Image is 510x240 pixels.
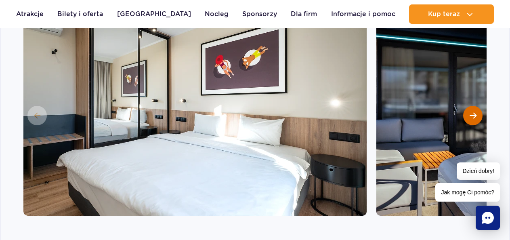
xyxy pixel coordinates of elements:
a: Bilety i oferta [57,4,103,24]
a: Sponsorzy [242,4,277,24]
a: Informacje i pomoc [331,4,395,24]
button: Następny slajd [463,106,483,125]
a: Nocleg [205,4,229,24]
span: Jak mogę Ci pomóc? [435,183,500,202]
span: Kup teraz [428,11,460,18]
a: Dla firm [291,4,317,24]
button: Kup teraz [409,4,494,24]
span: Dzień dobry! [457,162,500,180]
a: Atrakcje [16,4,44,24]
a: [GEOGRAPHIC_DATA] [117,4,191,24]
div: Chat [476,206,500,230]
